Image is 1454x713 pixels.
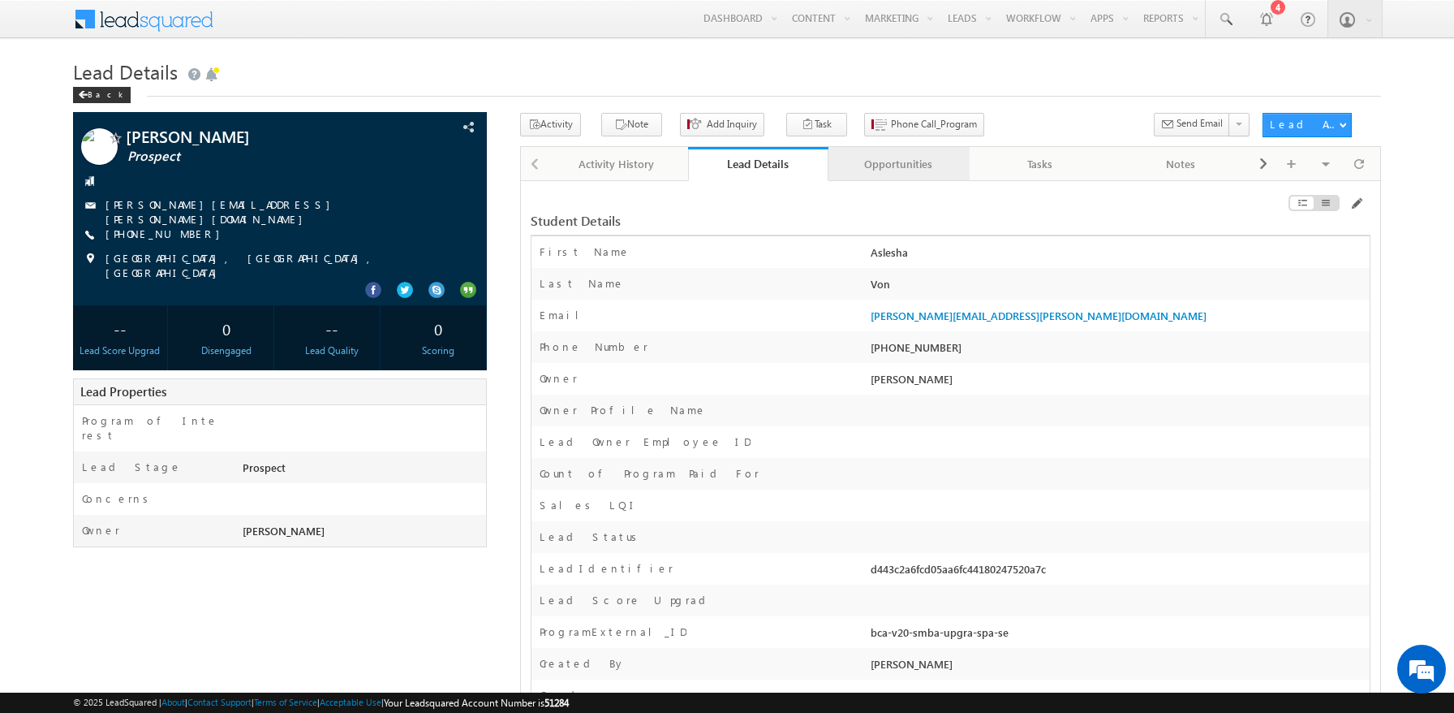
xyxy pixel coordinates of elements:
label: First Name [540,244,630,259]
textarea: Type your message and hit 'Enter' [21,150,296,486]
div: Tasks [983,154,1096,174]
button: Activity [520,113,581,136]
div: Student Details [531,214,1083,228]
button: Add Inquiry [680,113,764,136]
label: Phone Number [540,339,648,354]
span: [PHONE_NUMBER] [105,227,228,243]
label: Lead Status [540,529,643,544]
label: Owner [82,523,120,538]
div: Disengaged [183,344,269,358]
div: -- [289,313,376,344]
button: Phone Call_Program [864,113,984,136]
label: Lead Owner Employee ID [540,434,751,449]
div: Aslesha [867,244,1370,267]
a: Lead Details [688,147,829,181]
a: About [161,697,185,707]
a: Acceptable Use [320,697,381,707]
a: Contact Support [187,697,252,707]
label: ProgramExternal_ID [540,624,686,639]
span: Your Leadsquared Account Number is [384,697,569,709]
div: Opportunities [841,154,955,174]
div: 0 [395,313,482,344]
div: Minimize live chat window [266,8,305,47]
label: Lead Score Upgrad [540,593,712,607]
span: [PERSON_NAME] [871,372,953,386]
a: [PERSON_NAME][EMAIL_ADDRESS][PERSON_NAME][DOMAIN_NAME] [871,309,1207,322]
a: Terms of Service [254,697,317,707]
span: Send Email [1177,116,1223,131]
div: Back [73,87,131,103]
label: LeadIdentifier [540,561,673,576]
button: Send Email [1154,113,1230,136]
div: Activity History [560,154,673,174]
div: Prospect [239,460,486,482]
button: Note [601,113,662,136]
label: Email [540,308,591,322]
label: Program of Interest [82,413,223,443]
label: Sales LQI [540,498,639,512]
a: [PERSON_NAME][EMAIL_ADDRESS][PERSON_NAME][DOMAIN_NAME] [105,197,338,226]
label: Lead Stage [82,460,182,474]
label: Created By [540,656,626,671]
div: Chat with us now [84,85,273,106]
div: 0 [183,313,269,344]
label: Gender [540,688,596,702]
span: Phone Call_Program [891,117,977,132]
button: Lead Actions [1263,113,1352,137]
div: Lead Quality [289,344,376,358]
div: Von [867,276,1370,299]
div: [PERSON_NAME] [867,656,1370,679]
span: [GEOGRAPHIC_DATA], [GEOGRAPHIC_DATA], [GEOGRAPHIC_DATA] [105,251,444,280]
span: 51284 [544,697,569,709]
label: Owner [540,371,578,386]
div: [PHONE_NUMBER] [867,339,1370,362]
span: [PERSON_NAME] [243,524,325,538]
span: © 2025 LeadSquared | | | | | [73,695,569,711]
div: Scoring [395,344,482,358]
em: Start Chat [221,500,295,522]
a: Back [73,86,139,100]
label: Owner Profile Name [540,403,707,417]
div: Lead Details [700,156,817,171]
span: [PERSON_NAME] [126,128,385,145]
div: Lead Actions [1270,117,1339,132]
button: Task [786,113,847,136]
label: Count of Program Paid For [540,466,759,481]
span: Lead Properties [80,383,166,400]
a: Tasks [970,147,1111,181]
div: Lead Score Upgrad [77,344,164,358]
a: Activity History [547,147,688,181]
img: d_60004797649_company_0_60004797649 [28,85,68,106]
span: Lead Details [73,58,178,84]
img: Profile photo [81,128,118,171]
div: -- [77,313,164,344]
label: Concerns [82,491,154,506]
span: Add Inquiry [707,117,757,132]
div: bca-v20-smba-upgra-spa-se [867,624,1370,647]
label: Last Name [540,276,625,291]
a: Notes [1111,147,1252,181]
span: Prospect [127,149,386,165]
div: d443c2a6fcd05aa6fc44180247520a7c [867,561,1370,584]
div: Notes [1124,154,1237,174]
a: Opportunities [828,147,970,181]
